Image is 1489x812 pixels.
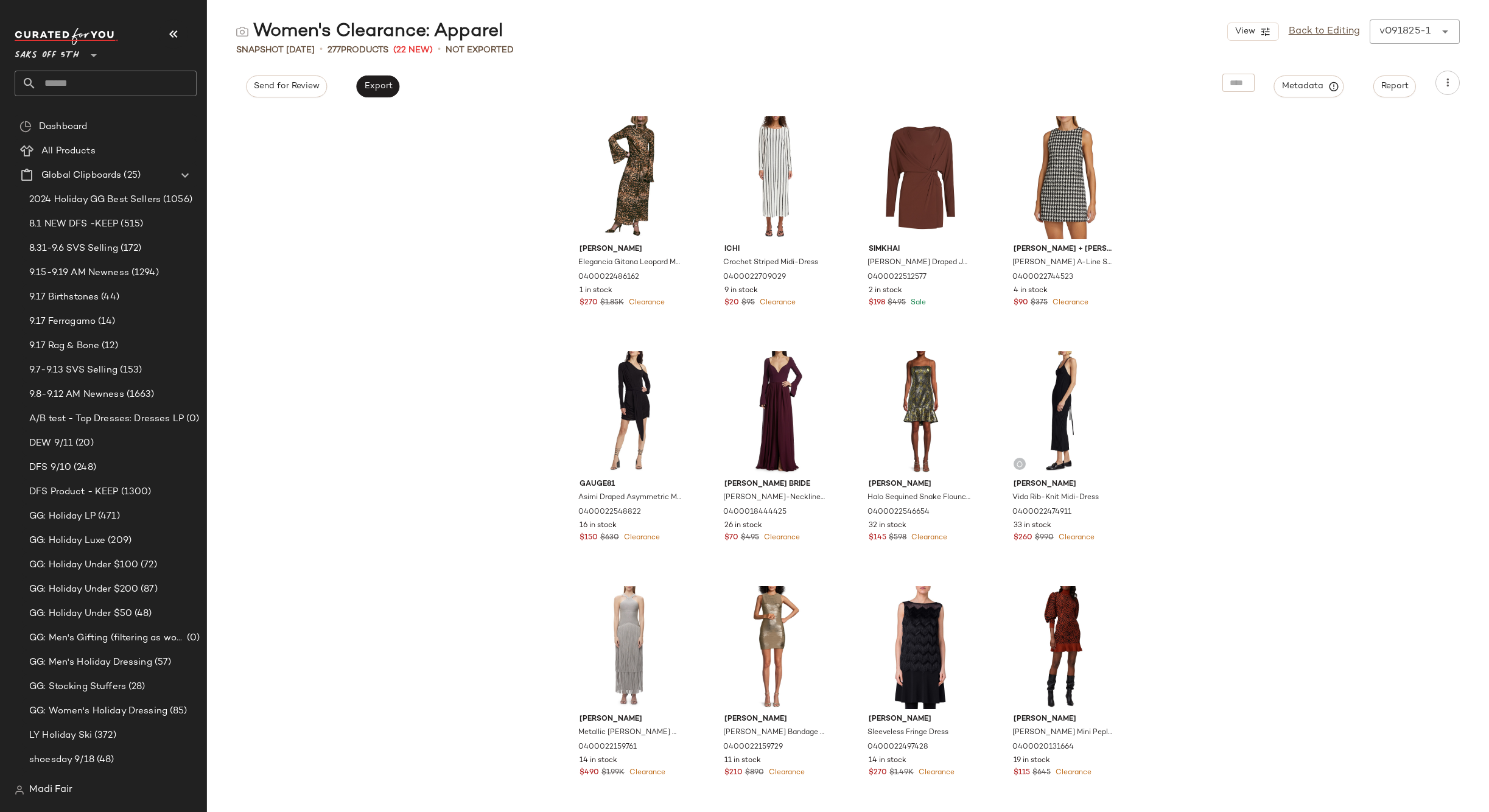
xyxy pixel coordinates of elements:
img: svg%3e [1016,460,1023,467]
span: 0400022497428 [867,742,928,753]
img: svg%3e [15,785,24,795]
span: Global Clipboards [41,169,121,183]
img: 0400022709029_CREAMBLACK [715,116,837,239]
span: Asimi Draped Asymmetric Minidress [578,492,681,503]
span: Clearance [1053,769,1091,777]
span: $375 [1031,298,1048,309]
span: 0400020131664 [1012,742,1074,753]
span: Elegancia Gitana Leopard Maxi Dress [578,257,681,268]
img: 0400022512577 [859,116,981,239]
span: Top 25 Wedding Guest Dresses [29,777,169,791]
img: 0400022486162_LEOPARD [570,116,692,239]
span: Metadata [1281,81,1337,92]
span: GG: Holiday Under $200 [29,583,138,597]
span: GG: Holiday Luxe [29,534,105,548]
span: $890 [745,768,764,779]
span: $495 [888,298,906,309]
span: Metallic [PERSON_NAME] Maxi Dress [578,727,681,738]
span: (14) [96,315,116,329]
span: 19 in stock [1014,755,1050,766]
span: Clearance [1050,299,1088,307]
img: 0400022474911_BLACK [1004,351,1126,474]
span: 0400022486162 [578,272,639,283]
span: 9.8-9.12 AM Newness [29,388,124,402]
span: Clearance [626,299,665,307]
span: [PERSON_NAME] [580,244,682,255]
span: Halo Sequined Snake Flounce Minidress [867,492,970,503]
span: 0400022709029 [723,272,786,283]
span: 9 in stock [724,285,758,296]
span: [PERSON_NAME] [724,714,827,725]
button: Send for Review [246,75,327,97]
span: Clearance [622,534,660,542]
span: 9.17 Ferragamo [29,315,96,329]
span: 9.17 Rag & Bone [29,339,99,353]
span: (0) [184,412,199,426]
span: 1 in stock [580,285,612,296]
span: [PERSON_NAME] [869,479,972,490]
span: Report [1381,82,1409,91]
span: shoesday 9/18 [29,753,94,767]
span: Vida Rib-Knit Midi-Dress [1012,492,1099,503]
span: (44) [99,290,119,304]
span: 9.15-9.19 AM Newness [29,266,129,280]
span: DFS Product - KEEP [29,485,119,499]
span: Not Exported [446,44,514,57]
span: (209) [105,534,131,548]
span: 26 in stock [724,520,762,531]
span: [PERSON_NAME] Mini Peplum Dress [1012,727,1115,738]
span: DFS 9/10 [29,461,71,475]
span: Clearance [762,534,800,542]
span: Gauge81 [580,479,682,490]
div: v091825-1 [1379,24,1431,39]
span: (57) [152,656,172,670]
span: (48) [94,753,114,767]
span: (87) [138,583,158,597]
span: $490 [580,768,599,779]
span: 0400022159729 [723,742,783,753]
span: A/B test - Top Dresses: Dresses LP [29,412,184,426]
span: 2024 Holiday GG Best Sellers [29,193,161,207]
span: 0400022474911 [1012,507,1071,518]
span: (1300) [119,485,152,499]
span: Clearance [909,534,947,542]
span: 8.31-9.6 SVS Selling [29,242,118,256]
span: $150 [580,533,598,544]
span: 8.1 NEW DFS -KEEP [29,217,118,231]
span: 9.17 Birthstones [29,290,99,304]
span: $198 [869,298,885,309]
span: $270 [869,768,887,779]
span: Dashboard [39,120,87,134]
img: svg%3e [236,26,248,38]
span: • [438,43,441,57]
button: Report [1373,75,1416,97]
span: (72) [138,558,157,572]
span: (515) [118,217,143,231]
span: (25) [121,169,141,183]
span: 0400022744523 [1012,272,1073,283]
span: $145 [869,533,886,544]
span: (85) [167,704,187,718]
span: GG: Women's Holiday Dressing [29,704,167,718]
img: svg%3e [19,121,32,133]
span: $270 [580,298,598,309]
div: Products [328,44,388,57]
span: $210 [724,768,743,779]
span: (12) [99,339,118,353]
span: $598 [889,533,906,544]
span: 277 [328,46,341,55]
span: (153) [117,363,142,377]
span: Crochet Striped Midi-Dress [723,257,818,268]
span: 11 in stock [724,755,761,766]
span: GG: Men's Gifting (filtering as women's) [29,631,184,645]
span: [PERSON_NAME] Bandage Minidress [723,727,826,738]
span: Sale [908,299,926,307]
button: View [1227,23,1278,41]
span: (1056) [161,193,192,207]
img: 0400022546654_MARIGOLDMULTI [859,351,981,474]
span: $990 [1035,533,1054,544]
span: 9.7-9.13 SVS Selling [29,363,117,377]
span: 14 in stock [580,755,617,766]
span: Send for Review [253,82,320,91]
span: (248) [71,461,96,475]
